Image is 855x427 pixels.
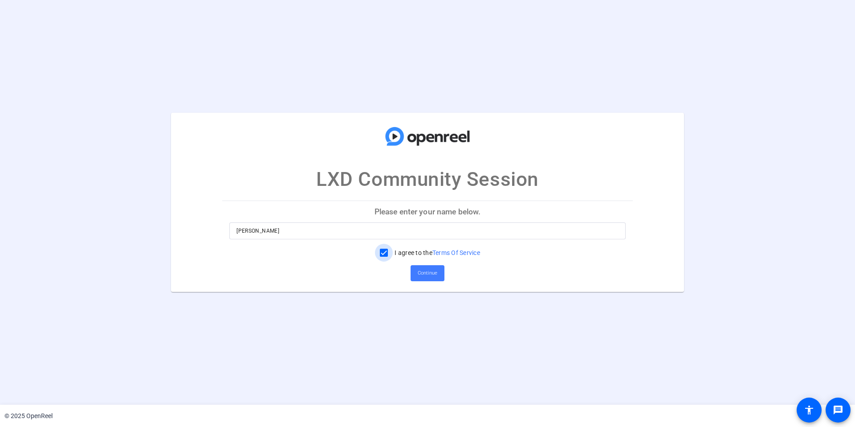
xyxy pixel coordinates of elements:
[316,164,539,194] p: LXD Community Session
[383,122,472,151] img: company-logo
[393,248,480,257] label: I agree to the
[411,265,444,281] button: Continue
[418,267,437,280] span: Continue
[432,249,480,256] a: Terms Of Service
[222,201,633,222] p: Please enter your name below.
[236,226,619,236] input: Enter your name
[4,411,53,421] div: © 2025 OpenReel
[833,405,843,415] mat-icon: message
[804,405,814,415] mat-icon: accessibility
